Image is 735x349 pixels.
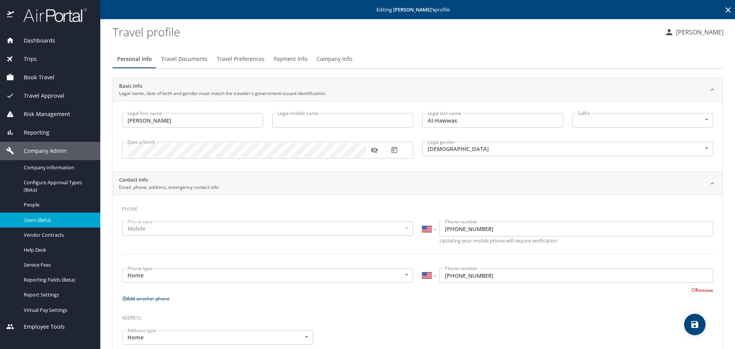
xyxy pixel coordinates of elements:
[14,110,70,118] span: Risk Management
[122,268,413,283] div: Home
[393,6,435,13] strong: [PERSON_NAME] 's
[24,276,91,283] span: Reporting Fields (Beta)
[122,221,413,236] div: Mobile
[14,147,67,155] span: Company Admin
[274,54,307,64] span: Payment Info
[439,238,713,243] p: Updating your mobile phone will require verification
[14,36,55,45] span: Dashboards
[14,323,65,331] span: Employee Tools
[674,28,724,37] p: [PERSON_NAME]
[24,164,91,171] span: Company Information
[119,90,326,97] p: Legal name, date of birth and gender must match the traveler's government-issued identification.
[14,55,37,63] span: Trips
[113,20,658,44] h1: Travel profile
[113,172,722,195] div: Contact InfoEmail, phone, address, emergency contact info
[122,295,170,302] button: Add another phone
[24,261,91,269] span: Service Fees
[161,54,207,64] span: Travel Documents
[122,330,313,345] div: Home
[24,246,91,254] span: Help Desk
[422,142,713,156] div: [DEMOGRAPHIC_DATA]
[661,25,727,39] button: [PERSON_NAME]
[24,306,91,314] span: Virtual Pay Settings
[24,291,91,298] span: Report Settings
[14,73,54,82] span: Book Travel
[117,54,152,64] span: Personal Info
[24,216,91,224] span: Users (Beta)
[684,314,706,335] button: save
[7,8,15,23] img: icon-airportal.png
[113,50,723,68] div: Profile
[113,101,722,172] div: Basic InfoLegal name, date of birth and gender must match the traveler's government-issued identi...
[119,184,219,191] p: Email, phone, address, emergency contact info
[317,54,352,64] span: Company Info
[691,287,713,293] button: Remove
[119,176,219,184] h2: Contact Info
[572,113,713,128] div: ​
[24,201,91,208] span: People
[103,7,733,12] p: Editing profile
[24,231,91,239] span: Vendor Contracts
[122,310,713,323] h3: Address
[14,128,49,137] span: Reporting
[119,82,326,90] h2: Basic Info
[15,8,87,23] img: airportal-logo.png
[122,201,713,214] h3: Phone
[217,54,265,64] span: Travel Preferences
[24,179,91,193] span: Configure Approval Types (Beta)
[113,78,722,101] div: Basic InfoLegal name, date of birth and gender must match the traveler's government-issued identi...
[14,92,64,100] span: Travel Approval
